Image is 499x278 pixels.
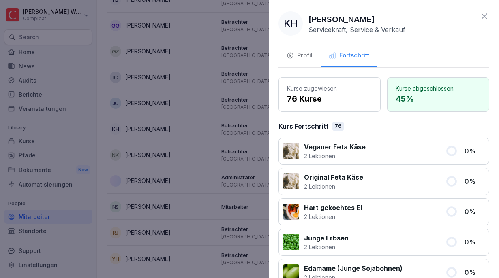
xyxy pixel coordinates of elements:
[278,121,328,131] p: Kurs Fortschritt
[304,152,366,160] p: 2 Lektionen
[304,203,362,212] p: Hart gekochtes Ei
[329,51,369,60] div: Fortschritt
[287,51,313,60] div: Profil
[396,93,481,105] p: 45 %
[304,182,363,191] p: 2 Lektionen
[465,207,485,216] p: 0 %
[465,237,485,247] p: 0 %
[287,84,372,93] p: Kurse zugewiesen
[304,172,363,182] p: Original Feta Käse
[308,13,375,25] p: [PERSON_NAME]
[304,263,403,273] p: Edamame (Junge Sojabohnen)
[304,142,366,152] p: Veganer Feta Käse
[278,45,321,67] button: Profil
[304,212,362,221] p: 2 Lektionen
[304,243,349,251] p: 2 Lektionen
[308,25,405,34] p: Servicekraft, Service & Verkauf
[304,233,349,243] p: Junge Erbsen
[465,176,485,186] p: 0 %
[465,267,485,277] p: 0 %
[321,45,377,67] button: Fortschritt
[278,11,303,36] div: KH
[287,93,372,105] p: 76 Kurse
[396,84,481,93] p: Kurse abgeschlossen
[465,146,485,156] p: 0 %
[332,122,344,131] div: 76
